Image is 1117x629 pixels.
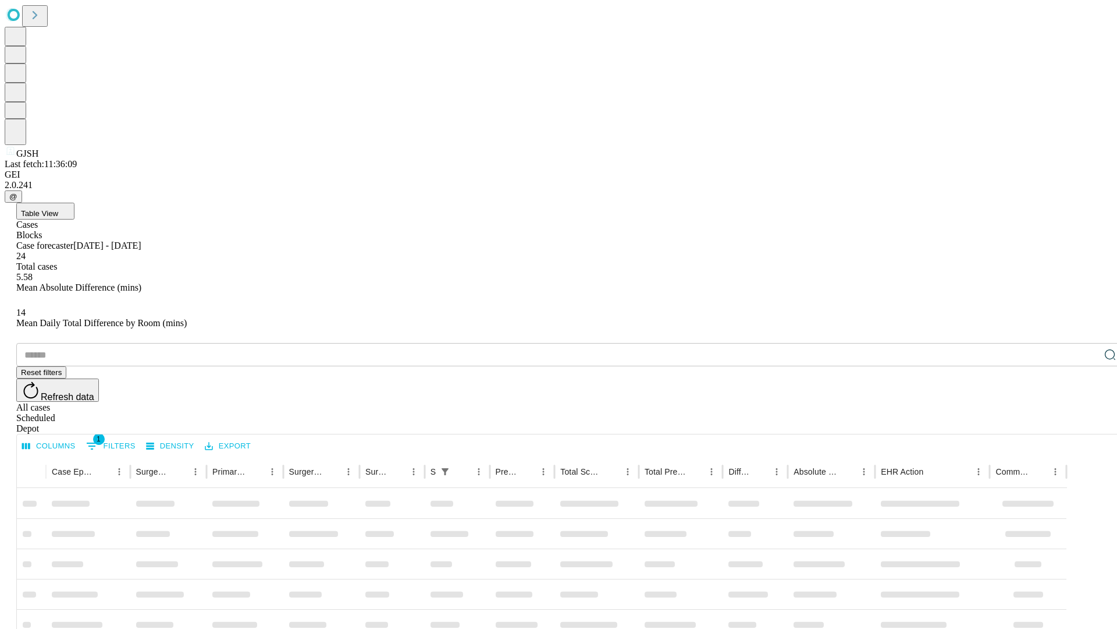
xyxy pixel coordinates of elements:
[839,464,856,480] button: Sort
[16,262,57,271] span: Total cases
[16,272,33,282] span: 5.58
[95,464,111,480] button: Sort
[52,467,94,476] div: Case Epic Id
[340,464,357,480] button: Menu
[16,149,38,158] span: GJSH
[454,464,471,480] button: Sort
[856,464,872,480] button: Menu
[5,190,22,203] button: @
[519,464,535,480] button: Sort
[5,180,1112,190] div: 2.0.241
[603,464,620,480] button: Sort
[405,464,422,480] button: Menu
[83,437,138,455] button: Show filters
[437,464,453,480] button: Show filters
[16,366,66,379] button: Reset filters
[794,467,838,476] div: Absolute Difference
[9,192,17,201] span: @
[264,464,280,480] button: Menu
[212,467,246,476] div: Primary Service
[437,464,453,480] div: 1 active filter
[16,203,74,220] button: Table View
[202,437,254,455] button: Export
[970,464,987,480] button: Menu
[171,464,187,480] button: Sort
[21,368,62,377] span: Reset filters
[752,464,769,480] button: Sort
[881,467,923,476] div: EHR Action
[620,464,636,480] button: Menu
[41,392,94,402] span: Refresh data
[21,209,58,218] span: Table View
[111,464,127,480] button: Menu
[769,464,785,480] button: Menu
[248,464,264,480] button: Sort
[535,464,552,480] button: Menu
[16,308,26,317] span: 14
[324,464,340,480] button: Sort
[471,464,487,480] button: Menu
[16,379,99,402] button: Refresh data
[16,318,187,328] span: Mean Daily Total Difference by Room (mins)
[5,169,1112,180] div: GEI
[16,241,73,250] span: Case forecaster
[1031,464,1047,480] button: Sort
[703,464,720,480] button: Menu
[73,241,141,250] span: [DATE] - [DATE]
[365,467,388,476] div: Surgery Date
[5,159,77,169] span: Last fetch: 11:36:09
[19,437,79,455] button: Select columns
[389,464,405,480] button: Sort
[1047,464,1063,480] button: Menu
[93,433,105,445] span: 1
[16,282,141,292] span: Mean Absolute Difference (mins)
[496,467,518,476] div: Predicted In Room Duration
[289,467,323,476] div: Surgery Name
[187,464,204,480] button: Menu
[687,464,703,480] button: Sort
[924,464,941,480] button: Sort
[645,467,686,476] div: Total Predicted Duration
[143,437,197,455] button: Density
[136,467,170,476] div: Surgeon Name
[728,467,751,476] div: Difference
[16,251,26,261] span: 24
[431,467,436,476] div: Scheduled In Room Duration
[995,467,1029,476] div: Comments
[560,467,602,476] div: Total Scheduled Duration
